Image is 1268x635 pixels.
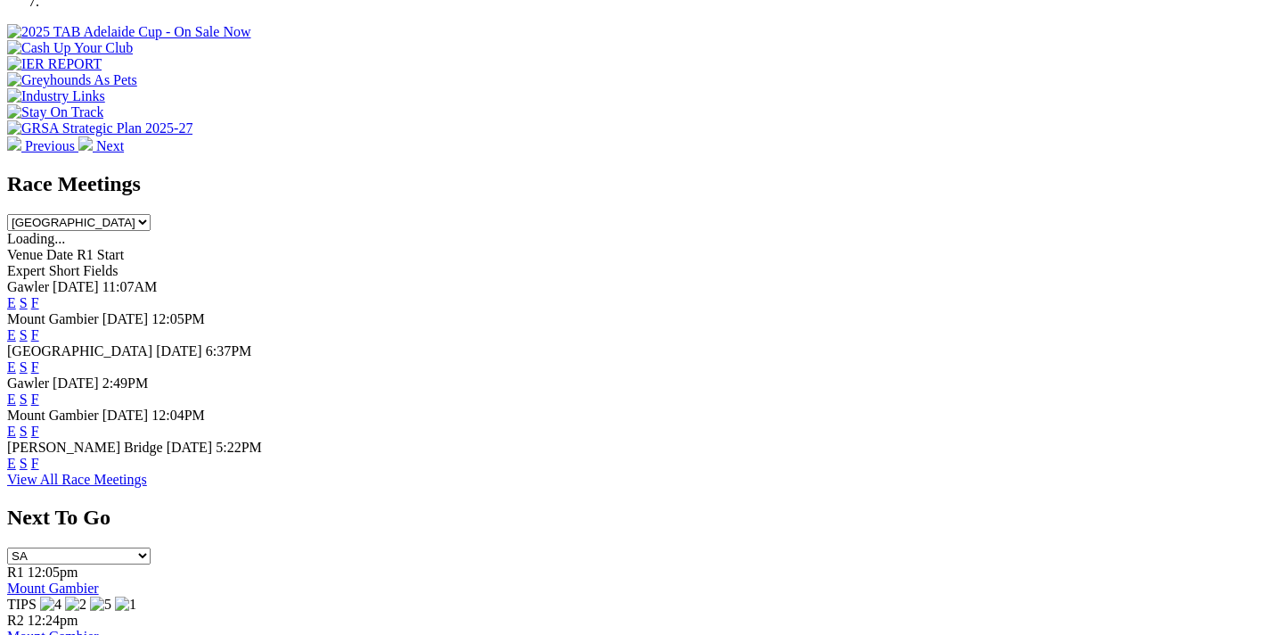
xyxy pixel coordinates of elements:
a: S [20,456,28,471]
img: Greyhounds As Pets [7,72,137,88]
a: F [31,359,39,375]
img: IER REPORT [7,56,102,72]
span: Loading... [7,231,65,246]
span: 12:05pm [28,565,78,580]
span: [DATE] [167,440,213,455]
span: [DATE] [53,375,99,391]
a: E [7,392,16,407]
img: Stay On Track [7,104,103,120]
span: Mount Gambier [7,311,99,326]
span: [DATE] [102,311,149,326]
span: [GEOGRAPHIC_DATA] [7,343,152,359]
span: 6:37PM [206,343,252,359]
span: Expert [7,263,45,278]
span: Next [96,138,124,153]
img: GRSA Strategic Plan 2025-27 [7,120,192,136]
a: F [31,295,39,310]
a: F [31,456,39,471]
span: Date [46,247,73,262]
img: 2025 TAB Adelaide Cup - On Sale Now [7,24,251,40]
span: 12:05PM [151,311,205,326]
img: Industry Links [7,88,105,104]
span: 11:07AM [102,279,158,294]
a: E [7,456,16,471]
a: E [7,424,16,439]
a: S [20,327,28,342]
span: TIPS [7,597,37,612]
a: E [7,327,16,342]
h2: Race Meetings [7,172,1261,196]
a: F [31,392,39,407]
a: E [7,359,16,375]
span: Mount Gambier [7,408,99,423]
span: Fields [83,263,118,278]
a: Mount Gambier [7,581,99,596]
img: 4 [40,597,61,613]
img: chevron-right-pager-white.svg [78,136,93,151]
span: Venue [7,247,43,262]
a: View All Race Meetings [7,472,147,487]
span: R1 Start [77,247,124,262]
img: 1 [115,597,136,613]
h2: Next To Go [7,506,1261,530]
span: 12:24pm [28,613,78,628]
span: 2:49PM [102,375,149,391]
a: S [20,359,28,375]
a: S [20,295,28,310]
span: R1 [7,565,24,580]
a: Next [78,138,124,153]
a: E [7,295,16,310]
a: F [31,327,39,342]
span: Previous [25,138,75,153]
span: [DATE] [102,408,149,423]
a: S [20,424,28,439]
span: [DATE] [53,279,99,294]
span: R2 [7,613,24,628]
span: Gawler [7,279,49,294]
span: [DATE] [156,343,202,359]
img: chevron-left-pager-white.svg [7,136,21,151]
a: S [20,392,28,407]
span: Short [49,263,80,278]
span: 5:22PM [216,440,262,455]
a: F [31,424,39,439]
span: Gawler [7,375,49,391]
img: 5 [90,597,111,613]
span: [PERSON_NAME] Bridge [7,440,163,455]
span: 12:04PM [151,408,205,423]
img: 2 [65,597,86,613]
a: Previous [7,138,78,153]
img: Cash Up Your Club [7,40,133,56]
